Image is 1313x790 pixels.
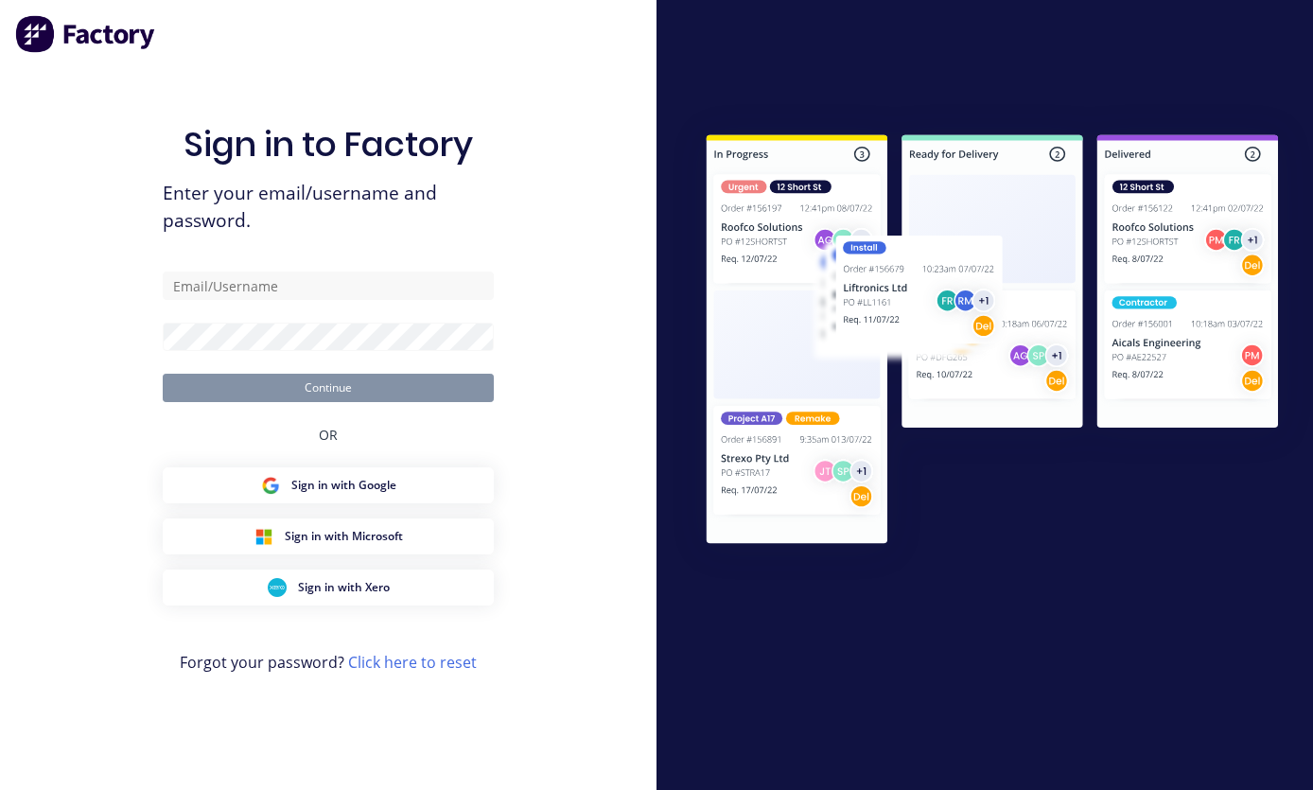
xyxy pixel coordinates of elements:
input: Email/Username [163,272,494,300]
span: Sign in with Google [291,477,396,494]
h1: Sign in to Factory [184,124,473,165]
span: Sign in with Xero [298,579,390,596]
div: OR [319,402,338,467]
img: Microsoft Sign in [254,527,273,546]
img: Xero Sign in [268,578,287,597]
a: Click here to reset [348,652,477,673]
span: Forgot your password? [180,651,477,674]
button: Google Sign inSign in with Google [163,467,494,503]
img: Google Sign in [261,476,280,495]
img: Factory [15,15,157,53]
button: Microsoft Sign inSign in with Microsoft [163,518,494,554]
img: Sign in [672,103,1313,582]
span: Sign in with Microsoft [285,528,403,545]
button: Xero Sign inSign in with Xero [163,570,494,606]
span: Enter your email/username and password. [163,180,494,235]
button: Continue [163,374,494,402]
